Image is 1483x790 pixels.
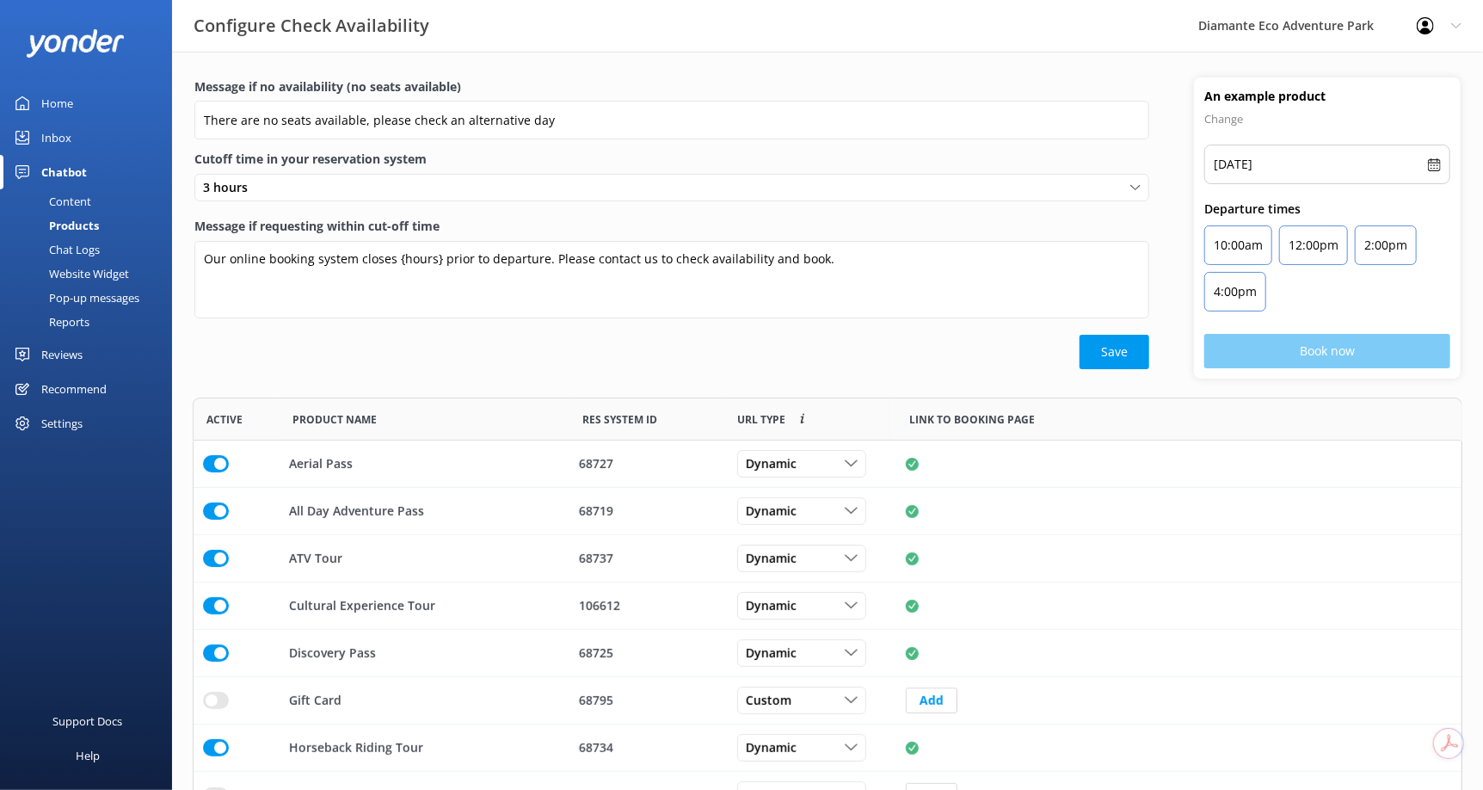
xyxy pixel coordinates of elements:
div: Pop-up messages [10,286,139,310]
textarea: Our online booking system closes {hours} prior to departure. Please contact us to check availabil... [194,241,1149,318]
span: Dynamic [746,596,807,615]
p: All Day Adventure Pass [289,502,424,521]
div: row [193,725,1462,772]
div: Products [10,213,99,238]
a: Pop-up messages [10,286,172,310]
span: Link to booking page [737,411,785,428]
span: Dynamic [746,502,807,521]
p: Change [1204,108,1450,129]
h3: Configure Check Availability [194,12,429,40]
img: yonder-white-logo.png [26,29,125,58]
div: row [193,488,1462,535]
input: Enter a message [194,101,1149,139]
span: Custom [746,691,802,710]
div: Recommend [41,372,107,406]
label: Message if no availability (no seats available) [194,77,1149,96]
div: 68727 [579,454,715,473]
button: Save [1080,335,1149,369]
div: Website Widget [10,262,129,286]
p: ATV Tour [289,549,342,568]
p: 4:00pm [1214,281,1257,302]
p: 10:00am [1214,235,1263,256]
p: Departure times [1204,200,1450,219]
div: Reviews [41,337,83,372]
label: Message if requesting within cut-off time [194,217,1149,236]
div: Inbox [41,120,71,155]
p: Discovery Pass [289,644,376,663]
div: Help [76,738,100,773]
span: Dynamic [746,549,807,568]
p: [DATE] [1214,154,1252,175]
div: 68725 [579,644,715,663]
span: 3 hours [203,178,258,197]
div: row [193,583,1462,630]
div: row [193,441,1462,488]
div: Home [41,86,73,120]
label: Cutoff time in your reservation system [194,150,1149,169]
p: Gift Card [289,691,342,710]
a: Content [10,189,172,213]
p: Cultural Experience Tour [289,596,435,615]
div: Reports [10,310,89,334]
div: row [193,535,1462,583]
div: 68737 [579,549,715,568]
div: Settings [41,406,83,441]
a: Reports [10,310,172,334]
div: Chatbot [41,155,87,189]
div: 68719 [579,502,715,521]
div: Support Docs [53,704,123,738]
div: row [193,630,1462,677]
div: 68795 [579,691,715,710]
p: Horseback Riding Tour [289,738,423,757]
div: row [193,677,1462,725]
a: Products [10,213,172,238]
h4: An example product [1204,88,1450,105]
p: 12:00pm [1289,235,1338,256]
span: Dynamic [746,454,807,473]
div: 106612 [579,596,715,615]
div: Content [10,189,91,213]
span: Res System ID [582,411,657,428]
div: 68734 [579,738,715,757]
p: 2:00pm [1364,235,1407,256]
span: Dynamic [746,644,807,663]
span: Link to booking page [909,411,1035,428]
span: Product Name [292,411,377,428]
p: Aerial Pass [289,454,353,473]
span: Active [206,411,243,428]
div: Chat Logs [10,238,100,262]
button: Add [906,688,957,713]
a: Chat Logs [10,238,172,262]
a: Website Widget [10,262,172,286]
span: Dynamic [746,738,807,757]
